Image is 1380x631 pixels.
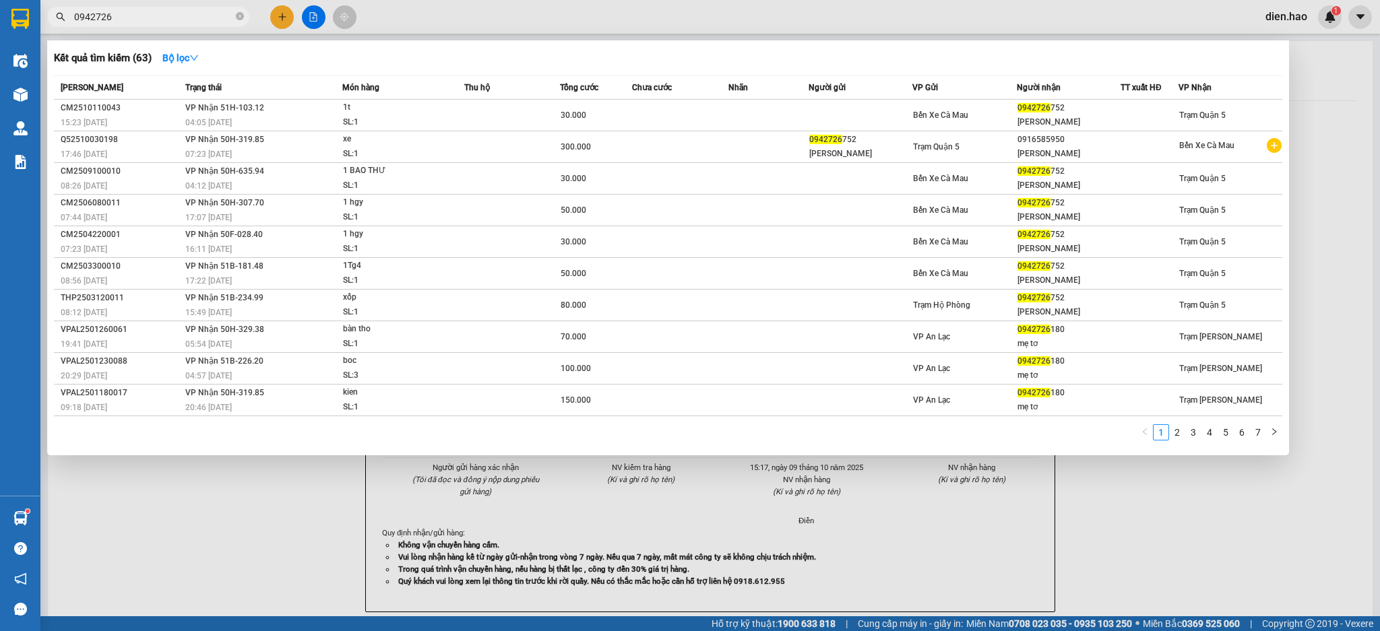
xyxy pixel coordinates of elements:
span: Bến Xe Cà Mau [913,205,968,215]
span: 30.000 [561,110,586,120]
a: 5 [1218,425,1233,440]
div: 752 [1017,164,1121,178]
div: SL: 1 [343,400,444,415]
span: VP Nhận 51B-181.48 [185,261,263,271]
span: left [1141,428,1149,436]
span: Trạm Quận 5 [1179,205,1226,215]
span: VP An Lạc [913,364,950,373]
li: Previous Page [1137,424,1153,440]
span: 150.000 [561,395,591,405]
span: TT xuất HĐ [1121,83,1162,92]
li: 5 [1218,424,1234,440]
span: 08:56 [DATE] [61,276,107,286]
span: Trạm Hộ Phòng [913,300,970,310]
span: down [189,53,199,63]
div: [PERSON_NAME] [1017,305,1121,319]
span: Bến Xe Cà Mau [1179,141,1234,150]
span: 05:54 [DATE] [185,339,232,349]
span: Người nhận [1017,83,1061,92]
a: 7 [1251,425,1265,440]
div: SL: 1 [343,147,444,162]
strong: Bộ lọc [162,53,199,63]
div: 752 [1017,196,1121,210]
button: right [1266,424,1282,440]
div: SL: 1 [343,305,444,320]
span: message [14,603,27,616]
button: left [1137,424,1153,440]
div: SL: 1 [343,273,444,288]
span: 09:18 [DATE] [61,403,107,412]
span: 70.000 [561,332,586,341]
span: 20:46 [DATE] [185,403,232,412]
span: VP Nhận 50H-307.70 [185,198,264,207]
div: 0916585950 [1017,133,1121,147]
span: Món hàng [342,83,379,92]
span: search [56,12,65,22]
span: Thu hộ [464,83,490,92]
div: mẹ tơ [1017,368,1121,383]
a: 4 [1202,425,1217,440]
div: 180 [1017,323,1121,337]
span: 0942726 [1017,388,1050,397]
span: 04:57 [DATE] [185,371,232,380]
span: 100.000 [561,364,591,373]
li: Next Page [1266,424,1282,440]
span: 0942726 [1017,293,1050,302]
div: VPAL2501230088 [61,354,181,368]
div: [PERSON_NAME] [1017,178,1121,193]
span: Trạm Quận 5 [913,142,960,152]
span: Chưa cước [632,83,672,92]
img: logo-vxr [11,9,29,29]
div: [PERSON_NAME] [1017,115,1121,129]
div: CM2509100010 [61,164,181,178]
span: VP Nhận 51H-103.12 [185,103,264,112]
li: 7 [1250,424,1266,440]
li: 6 [1234,424,1250,440]
span: 0942726 [1017,166,1050,176]
span: VP Nhận 51B-234.99 [185,293,263,302]
div: 1 hgy [343,195,444,210]
div: [PERSON_NAME] [1017,273,1121,288]
div: 752 [1017,291,1121,305]
div: mẹ tơ [1017,400,1121,414]
span: 0942726 [1017,103,1050,112]
span: Trạm Quận 5 [1179,269,1226,278]
span: 50.000 [561,205,586,215]
span: notification [14,572,27,585]
div: 1 BAO THƯ [343,164,444,178]
a: 6 [1234,425,1249,440]
span: 20:29 [DATE] [61,371,107,380]
span: Trạm Quận 5 [1179,110,1226,120]
img: warehouse-icon [13,121,28,135]
div: 1 hgy [343,227,444,242]
span: VP Nhận 50F-028.40 [185,230,263,239]
img: solution-icon [13,155,28,169]
span: close-circle [236,11,244,24]
h3: Kết quả tìm kiếm ( 63 ) [54,51,152,65]
span: Tổng cước [560,83,598,92]
div: mẹ tơ [1017,337,1121,351]
span: 0942726 [1017,198,1050,207]
span: close-circle [236,12,244,20]
img: warehouse-icon [13,88,28,102]
div: 752 [1017,259,1121,273]
span: 15:23 [DATE] [61,118,107,127]
span: 15:49 [DATE] [185,308,232,317]
div: SL: 1 [343,242,444,257]
div: [PERSON_NAME] [809,147,912,161]
div: 752 [1017,228,1121,242]
span: 0942726 [1017,356,1050,366]
div: Q52510030198 [61,133,181,147]
span: Trạm [PERSON_NAME] [1179,364,1262,373]
div: [PERSON_NAME] [1017,210,1121,224]
span: Bến Xe Cà Mau [913,237,968,246]
a: 3 [1186,425,1201,440]
span: 07:44 [DATE] [61,213,107,222]
li: 4 [1201,424,1218,440]
div: CM2510110043 [61,101,181,115]
sup: 1 [26,509,30,513]
a: 2 [1170,425,1185,440]
span: Trạm Quận 5 [1179,300,1226,310]
span: VP An Lạc [913,332,950,341]
span: question-circle [14,542,27,555]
